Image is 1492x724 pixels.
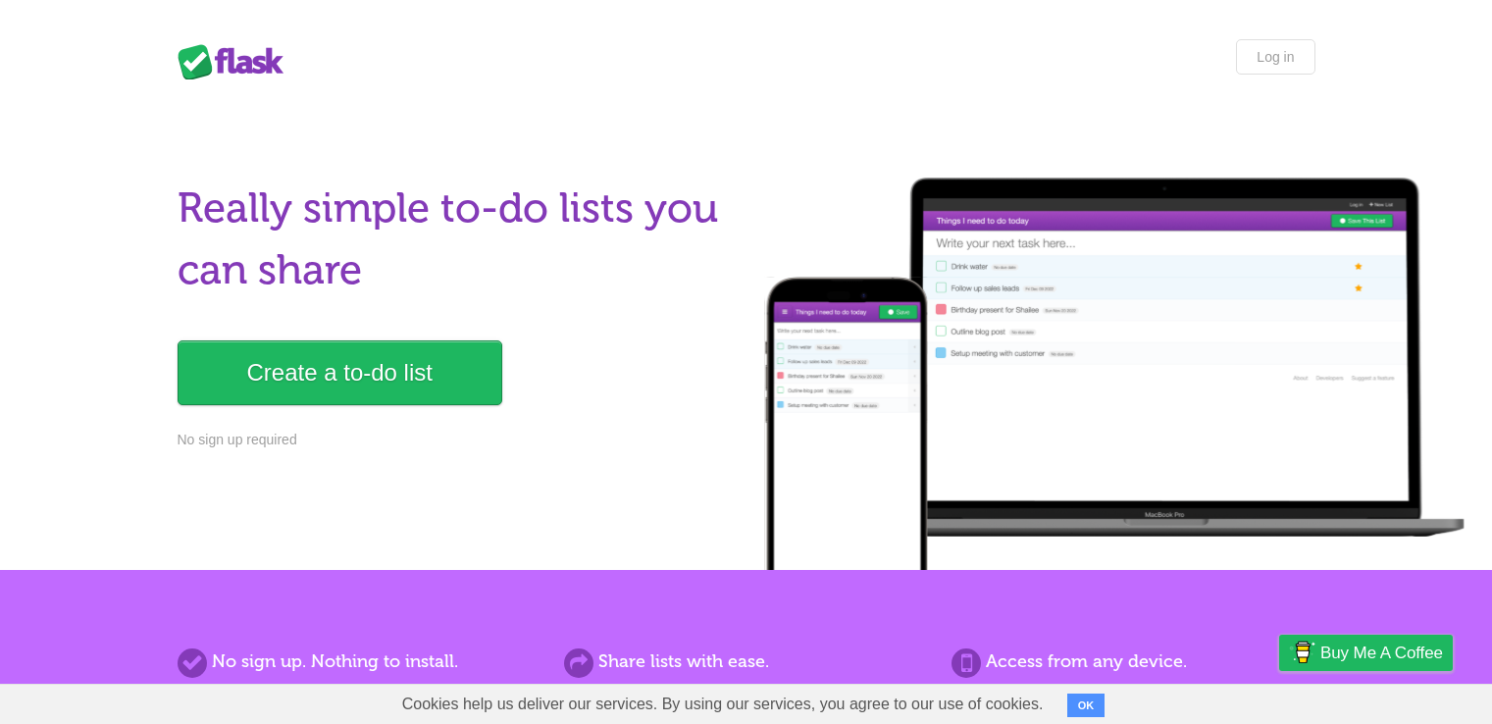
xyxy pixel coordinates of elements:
h2: Share lists with ease. [564,648,927,675]
h1: Really simple to-do lists you can share [178,178,735,301]
a: Log in [1236,39,1314,75]
div: Flask Lists [178,44,295,79]
p: No sign up required [178,430,735,450]
h2: Access from any device. [952,648,1314,675]
span: Cookies help us deliver our services. By using our services, you agree to our use of cookies. [383,685,1063,724]
h2: No sign up. Nothing to install. [178,648,540,675]
a: Create a to-do list [178,340,502,405]
img: Buy me a coffee [1289,636,1315,669]
a: Buy me a coffee [1279,635,1453,671]
button: OK [1067,694,1106,717]
span: Buy me a coffee [1320,636,1443,670]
